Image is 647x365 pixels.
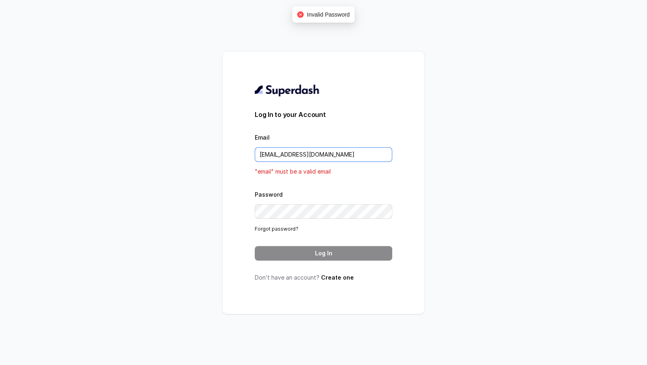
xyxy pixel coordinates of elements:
h3: Log In to your Account [255,110,392,119]
p: "email" must be a valid email [255,167,392,176]
input: youremail@example.com [255,147,392,162]
label: Email [255,134,270,141]
span: close-circle [297,11,304,18]
label: Password [255,191,283,198]
a: Forgot password? [255,226,298,232]
img: light.svg [255,84,320,97]
span: Invalid Password [307,11,350,18]
a: Create one [321,274,354,281]
button: Log In [255,246,392,261]
p: Don’t have an account? [255,274,392,282]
